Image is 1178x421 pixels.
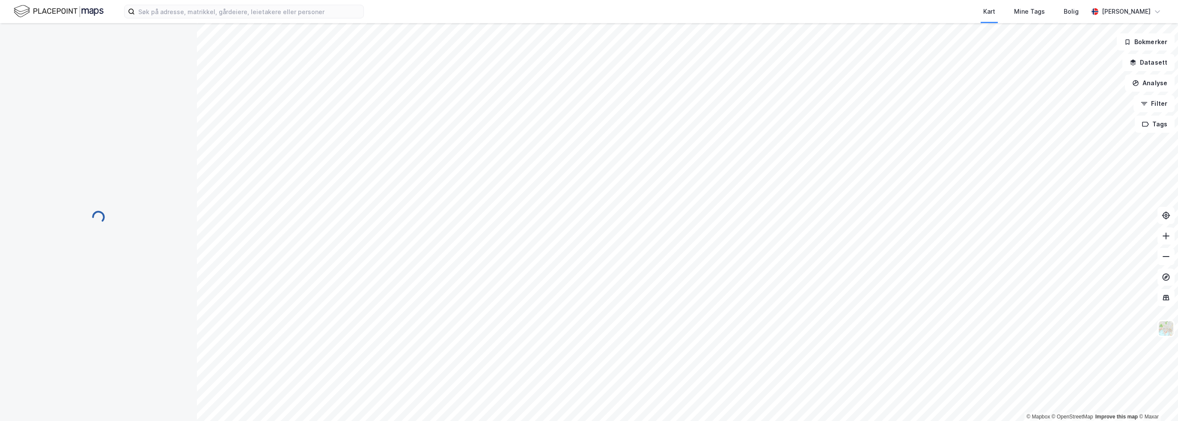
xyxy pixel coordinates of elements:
[92,210,105,224] img: spinner.a6d8c91a73a9ac5275cf975e30b51cfb.svg
[1102,6,1151,17] div: [PERSON_NAME]
[1095,414,1138,420] a: Improve this map
[1122,54,1175,71] button: Datasett
[1064,6,1079,17] div: Bolig
[983,6,995,17] div: Kart
[1133,95,1175,112] button: Filter
[1052,414,1093,420] a: OpenStreetMap
[1135,380,1178,421] div: Kontrollprogram for chat
[1014,6,1045,17] div: Mine Tags
[14,4,104,19] img: logo.f888ab2527a4732fd821a326f86c7f29.svg
[1135,380,1178,421] iframe: Chat Widget
[1158,320,1174,337] img: Z
[1135,116,1175,133] button: Tags
[1026,414,1050,420] a: Mapbox
[1125,75,1175,92] button: Analyse
[1117,33,1175,51] button: Bokmerker
[135,5,363,18] input: Søk på adresse, matrikkel, gårdeiere, leietakere eller personer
